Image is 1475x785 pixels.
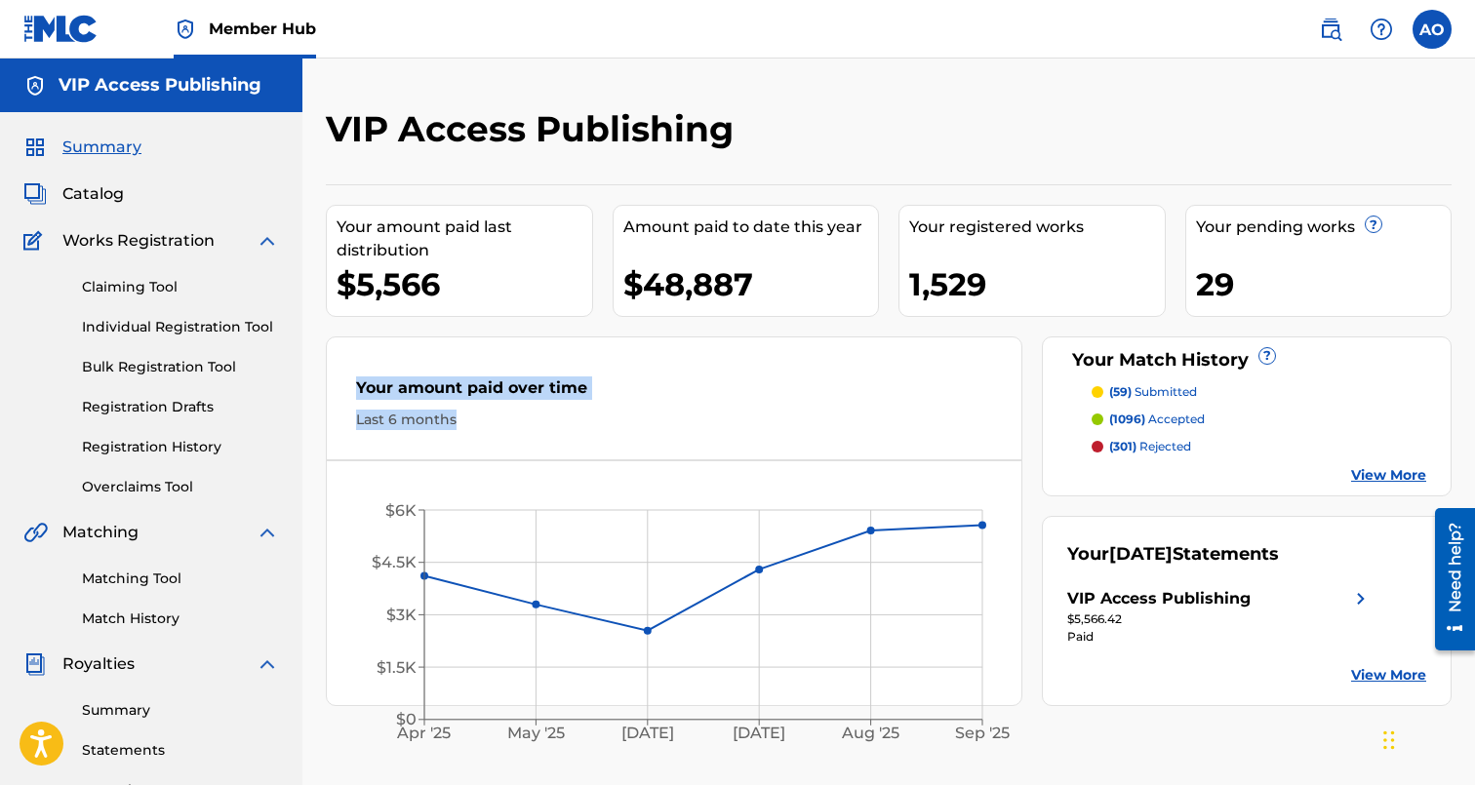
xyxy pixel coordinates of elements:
a: Summary [82,700,279,721]
div: $5,566.42 [1067,610,1373,628]
iframe: Chat Widget [1377,691,1475,785]
h2: VIP Access Publishing [326,107,743,151]
tspan: $6K [385,501,417,520]
div: Last 6 months [356,410,992,430]
p: rejected [1109,438,1191,455]
a: Individual Registration Tool [82,317,279,337]
span: (59) [1109,384,1132,399]
a: Match History [82,608,279,629]
div: Amount paid to date this year [623,216,879,239]
a: VIP Access Publishingright chevron icon$5,566.42Paid [1067,587,1373,646]
img: right chevron icon [1349,587,1373,610]
tspan: $4.5K [372,553,417,571]
img: expand [256,652,279,676]
img: expand [256,521,279,544]
img: Accounts [23,74,47,98]
span: (301) [1109,439,1136,453]
div: User Menu [1413,10,1452,49]
span: ? [1259,348,1275,364]
img: Works Registration [23,229,49,253]
img: Catalog [23,182,47,206]
div: Your Match History [1067,347,1426,373]
a: Registration History [82,437,279,457]
a: (1096) accepted [1092,411,1426,428]
a: (59) submitted [1092,383,1426,401]
a: (301) rejected [1092,438,1426,455]
a: Registration Drafts [82,397,279,417]
a: Bulk Registration Tool [82,357,279,377]
a: SummarySummary [23,136,141,159]
tspan: Aug '25 [841,724,899,742]
p: accepted [1109,411,1205,428]
img: search [1319,18,1342,41]
a: Public Search [1311,10,1350,49]
a: Statements [82,740,279,761]
img: Matching [23,521,48,544]
tspan: [DATE] [733,724,785,742]
img: expand [256,229,279,253]
span: Matching [62,521,139,544]
a: View More [1351,465,1426,486]
span: [DATE] [1109,543,1173,565]
img: Summary [23,136,47,159]
h5: VIP Access Publishing [59,74,261,97]
img: help [1370,18,1393,41]
img: Royalties [23,652,47,676]
span: Catalog [62,182,124,206]
img: Top Rightsholder [174,18,197,41]
p: submitted [1109,383,1197,401]
div: Drag [1383,711,1395,769]
span: Member Hub [209,18,316,40]
tspan: Apr '25 [397,724,452,742]
div: Your amount paid last distribution [337,216,592,262]
div: 1,529 [909,262,1165,306]
tspan: $3K [386,606,417,624]
span: Works Registration [62,229,215,253]
span: Royalties [62,652,135,676]
a: Matching Tool [82,569,279,589]
tspan: May '25 [507,724,565,742]
a: Overclaims Tool [82,477,279,497]
span: ? [1366,216,1381,232]
tspan: [DATE] [621,724,674,742]
iframe: Resource Center [1420,499,1475,660]
div: Your amount paid over time [356,376,992,410]
div: Your Statements [1067,541,1279,568]
div: Your registered works [909,216,1165,239]
img: MLC Logo [23,15,99,43]
div: 29 [1196,262,1452,306]
div: Your pending works [1196,216,1452,239]
a: CatalogCatalog [23,182,124,206]
div: VIP Access Publishing [1067,587,1251,610]
div: $5,566 [337,262,592,306]
span: (1096) [1109,412,1145,426]
div: Paid [1067,628,1373,646]
tspan: $1.5K [377,658,417,677]
a: Claiming Tool [82,277,279,297]
a: View More [1351,665,1426,686]
div: Help [1362,10,1401,49]
span: Summary [62,136,141,159]
tspan: $0 [396,710,417,728]
div: $48,887 [623,262,879,306]
tspan: Sep '25 [955,724,1010,742]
